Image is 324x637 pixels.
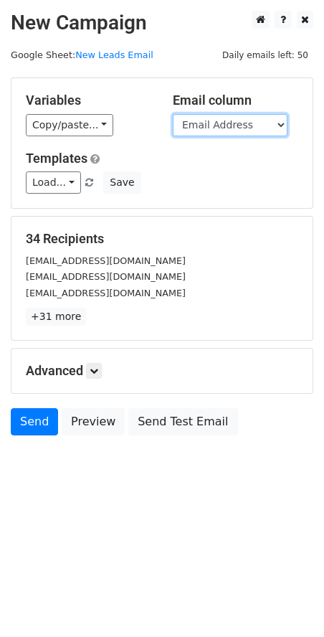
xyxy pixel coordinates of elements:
[26,151,87,166] a: Templates
[11,408,58,435] a: Send
[26,231,298,247] h5: 34 Recipients
[62,408,125,435] a: Preview
[103,171,140,194] button: Save
[26,308,86,326] a: +31 more
[75,49,153,60] a: New Leads Email
[26,93,151,108] h5: Variables
[26,363,298,379] h5: Advanced
[11,49,153,60] small: Google Sheet:
[26,271,186,282] small: [EMAIL_ADDRESS][DOMAIN_NAME]
[26,288,186,298] small: [EMAIL_ADDRESS][DOMAIN_NAME]
[217,47,313,63] span: Daily emails left: 50
[26,255,186,266] small: [EMAIL_ADDRESS][DOMAIN_NAME]
[26,171,81,194] a: Load...
[217,49,313,60] a: Daily emails left: 50
[11,11,313,35] h2: New Campaign
[173,93,298,108] h5: Email column
[128,408,237,435] a: Send Test Email
[26,114,113,136] a: Copy/paste...
[252,568,324,637] iframe: Chat Widget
